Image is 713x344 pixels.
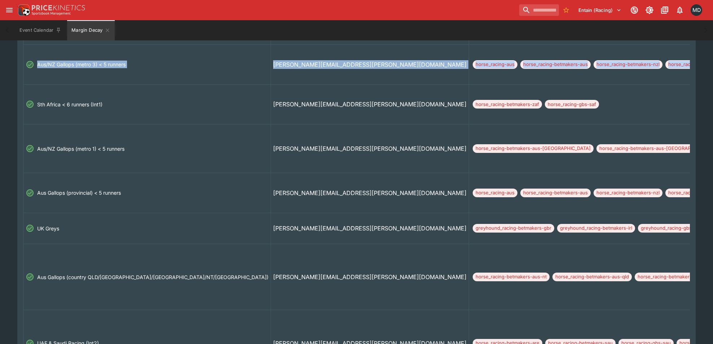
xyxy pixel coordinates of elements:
svg: [missing translation: 'screens.management.products.margindecay.templateEnabled'] [26,144,34,153]
button: Margin Decay [67,20,115,40]
span: horse_racing-betmakers-aus-[GEOGRAPHIC_DATA] [473,145,594,152]
span: horse_racing-gbs-saf [545,101,599,108]
span: horse_racing-betmakers-aus-qld [552,273,632,281]
p: Sth Africa < 6 runners (Int1) [37,101,102,108]
svg: [missing translation: 'screens.management.products.margindecay.templateEnabled'] [26,100,34,109]
p: 2024-09-18 22:07:05 +10:00 [273,100,467,109]
p: 2024-09-22 10:32:30 +10:00 [273,189,467,197]
button: open drawer [3,4,16,17]
p: 2025-10-01 14:59:49 +10:00 [273,273,467,281]
p: UK Greys [37,225,59,232]
img: PriceKinetics Logo [16,3,30,17]
span: horse_racing-betmakers-aus [520,61,591,68]
span: horse_racing-aus [473,189,517,197]
svg: [missing translation: 'screens.management.products.margindecay.templateEnabled'] [26,189,34,197]
span: horse_racing-betmakers-aus [520,189,591,197]
img: PriceKinetics [32,5,85,10]
svg: [missing translation: 'screens.management.products.margindecay.templateEnabled'] [26,273,34,281]
span: horse_racing-aus [473,61,517,68]
span: horse_racing-betmakers-aus-sa [635,273,712,281]
span: horse_racing-betmakers-nzl [594,189,662,197]
button: Documentation [658,4,671,17]
input: search [519,4,559,16]
span: greyhound_racing-betmakers-irl [557,225,635,232]
p: Aus Gallops (provincial) < 5 runners [37,189,121,197]
button: Matthew Duncan [688,2,704,18]
svg: [missing translation: 'screens.management.products.margindecay.templateEnabled'] [26,60,34,69]
span: horse_racing-betmakers-nzl [594,61,662,68]
svg: [missing translation: 'screens.management.products.margindecay.templateEnabled'] [26,224,34,233]
button: Toggle light/dark mode [643,4,656,17]
p: 2024-12-06 08:14:40 +10:00 [273,144,467,153]
p: Aus Gallops (country QLD/[GEOGRAPHIC_DATA]/[GEOGRAPHIC_DATA]/NT/[GEOGRAPHIC_DATA]) [37,273,268,281]
span: greyhound_racing-betmakers-gbr [473,225,554,232]
p: Aus/NZ Gallops (metro 3) < 5 runners [37,61,126,68]
div: Matthew Duncan [691,4,702,16]
button: Notifications [673,4,686,17]
p: 2024-12-17 20:19:41 +10:00 [273,224,467,233]
span: horse_racing-betmakers-aus-nt [473,273,550,281]
img: Sportsbook Management [32,12,71,15]
span: horse_racing-betmakers-zaf [473,101,542,108]
button: Select Tenant [574,4,626,16]
button: No Bookmarks [560,4,572,16]
button: Event Calendar [15,20,66,40]
button: Connected to PK [628,4,641,17]
p: 2025-09-24 07:35:29 +10:00 [273,60,467,69]
p: Aus/NZ Gallops (metro 1) < 5 runners [37,145,124,153]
